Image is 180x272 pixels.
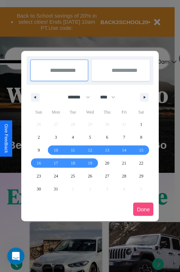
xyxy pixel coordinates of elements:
button: 9 [30,144,47,157]
span: 25 [71,170,75,183]
button: 11 [64,144,81,157]
button: 3 [47,131,64,144]
button: 15 [133,144,150,157]
span: 8 [140,131,142,144]
span: Sun [30,106,47,118]
span: 15 [139,144,143,157]
span: 5 [89,131,91,144]
span: 10 [54,144,58,157]
span: Tue [64,106,81,118]
iframe: Intercom live chat [7,248,24,265]
span: 6 [106,131,108,144]
span: 7 [123,131,125,144]
span: 27 [105,170,109,183]
span: 2 [38,131,40,144]
span: 24 [54,170,58,183]
span: 13 [105,144,109,157]
button: 14 [116,144,132,157]
button: 8 [133,131,150,144]
span: 31 [54,183,58,195]
span: 22 [139,157,143,170]
span: Sat [133,106,150,118]
span: 12 [88,144,92,157]
button: 2 [30,131,47,144]
span: 4 [72,131,74,144]
button: 26 [81,170,98,183]
span: 20 [105,157,109,170]
button: 30 [30,183,47,195]
span: 28 [122,170,126,183]
button: 31 [47,183,64,195]
span: 19 [88,157,92,170]
button: 5 [81,131,98,144]
button: 29 [133,170,150,183]
span: 16 [37,157,41,170]
button: 17 [47,157,64,170]
span: 29 [139,170,143,183]
button: 22 [133,157,150,170]
button: 23 [30,170,47,183]
button: 21 [116,157,132,170]
button: 24 [47,170,64,183]
span: Mon [47,106,64,118]
span: 14 [122,144,126,157]
span: 21 [122,157,126,170]
button: 4 [64,131,81,144]
div: Give Feedback [4,124,9,153]
button: 25 [64,170,81,183]
button: 19 [81,157,98,170]
button: 1 [133,118,150,131]
button: 16 [30,157,47,170]
button: 28 [116,170,132,183]
span: Wed [81,106,98,118]
span: 17 [54,157,58,170]
span: 26 [88,170,92,183]
span: 11 [71,144,75,157]
button: 6 [99,131,116,144]
span: Fri [116,106,132,118]
span: Thu [99,106,116,118]
button: 20 [99,157,116,170]
button: 27 [99,170,116,183]
span: 30 [37,183,41,195]
span: 3 [55,131,57,144]
span: 9 [38,144,40,157]
button: 12 [81,144,98,157]
span: 1 [140,118,142,131]
button: 18 [64,157,81,170]
button: 13 [99,144,116,157]
button: 10 [47,144,64,157]
span: 23 [37,170,41,183]
button: Done [133,203,153,216]
button: 7 [116,131,132,144]
span: 18 [71,157,75,170]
